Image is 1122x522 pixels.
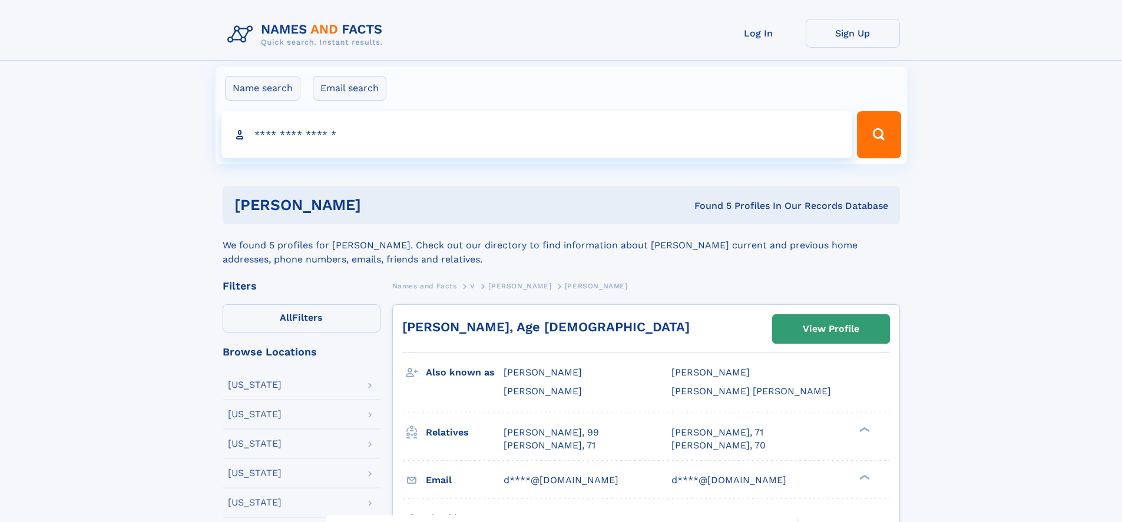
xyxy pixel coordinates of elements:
span: [PERSON_NAME] [PERSON_NAME] [671,385,831,397]
label: Email search [313,76,386,101]
div: Browse Locations [223,347,380,357]
a: V [470,278,475,293]
div: [US_STATE] [228,380,282,390]
span: [PERSON_NAME] [504,385,582,397]
div: ❯ [856,425,871,433]
span: [PERSON_NAME] [671,367,750,378]
span: [PERSON_NAME] [565,282,628,290]
a: Log In [711,19,806,48]
h3: Email [426,470,504,490]
span: [PERSON_NAME] [488,282,551,290]
label: Name search [225,76,300,101]
a: [PERSON_NAME], 71 [504,439,595,452]
div: ❯ [856,473,871,481]
div: [US_STATE] [228,468,282,478]
a: [PERSON_NAME], 99 [504,426,599,439]
h3: Relatives [426,423,504,443]
span: V [470,282,475,290]
a: [PERSON_NAME], 71 [671,426,763,439]
span: [PERSON_NAME] [504,367,582,378]
label: Filters [223,304,380,333]
a: Sign Up [806,19,900,48]
div: [US_STATE] [228,439,282,448]
div: View Profile [803,315,859,343]
h1: [PERSON_NAME] [234,198,528,212]
a: [PERSON_NAME] [488,278,551,293]
img: Logo Names and Facts [223,19,392,51]
span: All [280,312,292,323]
button: Search Button [857,111,901,158]
a: Names and Facts [392,278,457,293]
div: [US_STATE] [228,498,282,507]
h3: Also known as [426,363,504,383]
div: Filters [223,281,380,291]
a: [PERSON_NAME], 70 [671,439,766,452]
a: View Profile [773,315,889,343]
div: Found 5 Profiles In Our Records Database [528,200,888,212]
div: [US_STATE] [228,410,282,419]
div: We found 5 profiles for [PERSON_NAME]. Check out our directory to find information about [PERSON_... [223,224,900,267]
input: search input [221,111,852,158]
a: [PERSON_NAME], Age [DEMOGRAPHIC_DATA] [402,320,690,334]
